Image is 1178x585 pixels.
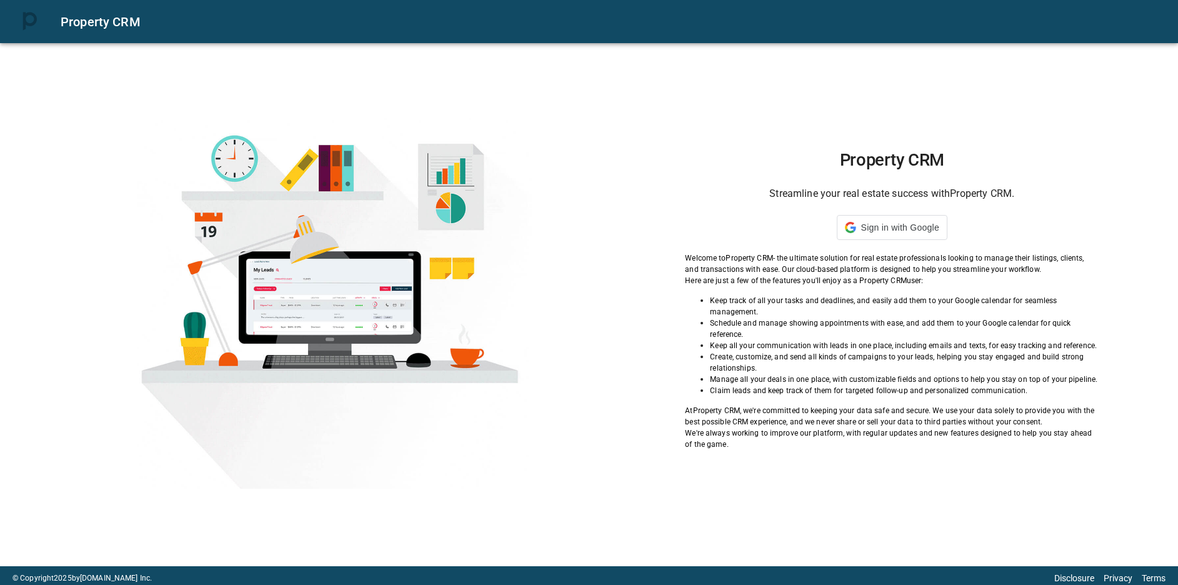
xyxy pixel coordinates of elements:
h1: Property CRM [685,150,1099,170]
div: Sign in with Google [837,215,947,240]
h6: Streamline your real estate success with Property CRM . [685,185,1099,202]
a: Disclosure [1054,573,1094,583]
p: At Property CRM , we're committed to keeping your data safe and secure. We use your data solely t... [685,405,1099,427]
p: Create, customize, and send all kinds of campaigns to your leads, helping you stay engaged and bu... [710,351,1099,374]
p: Manage all your deals in one place, with customizable fields and options to help you stay on top ... [710,374,1099,385]
p: We're always working to improve our platform, with regular updates and new features designed to h... [685,427,1099,450]
p: Here are just a few of the features you'll enjoy as a Property CRM user: [685,275,1099,286]
span: Sign in with Google [861,222,939,232]
a: Terms [1142,573,1166,583]
a: Privacy [1104,573,1132,583]
p: Claim leads and keep track of them for targeted follow-up and personalized communication. [710,385,1099,396]
a: [DOMAIN_NAME] Inc. [80,574,152,582]
div: Property CRM [61,12,1163,32]
p: © Copyright 2025 by [12,572,152,584]
p: Schedule and manage showing appointments with ease, and add them to your Google calendar for quic... [710,317,1099,340]
p: Keep track of all your tasks and deadlines, and easily add them to your Google calendar for seaml... [710,295,1099,317]
p: Keep all your communication with leads in one place, including emails and texts, for easy trackin... [710,340,1099,351]
p: Welcome to Property CRM - the ultimate solution for real estate professionals looking to manage t... [685,252,1099,275]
